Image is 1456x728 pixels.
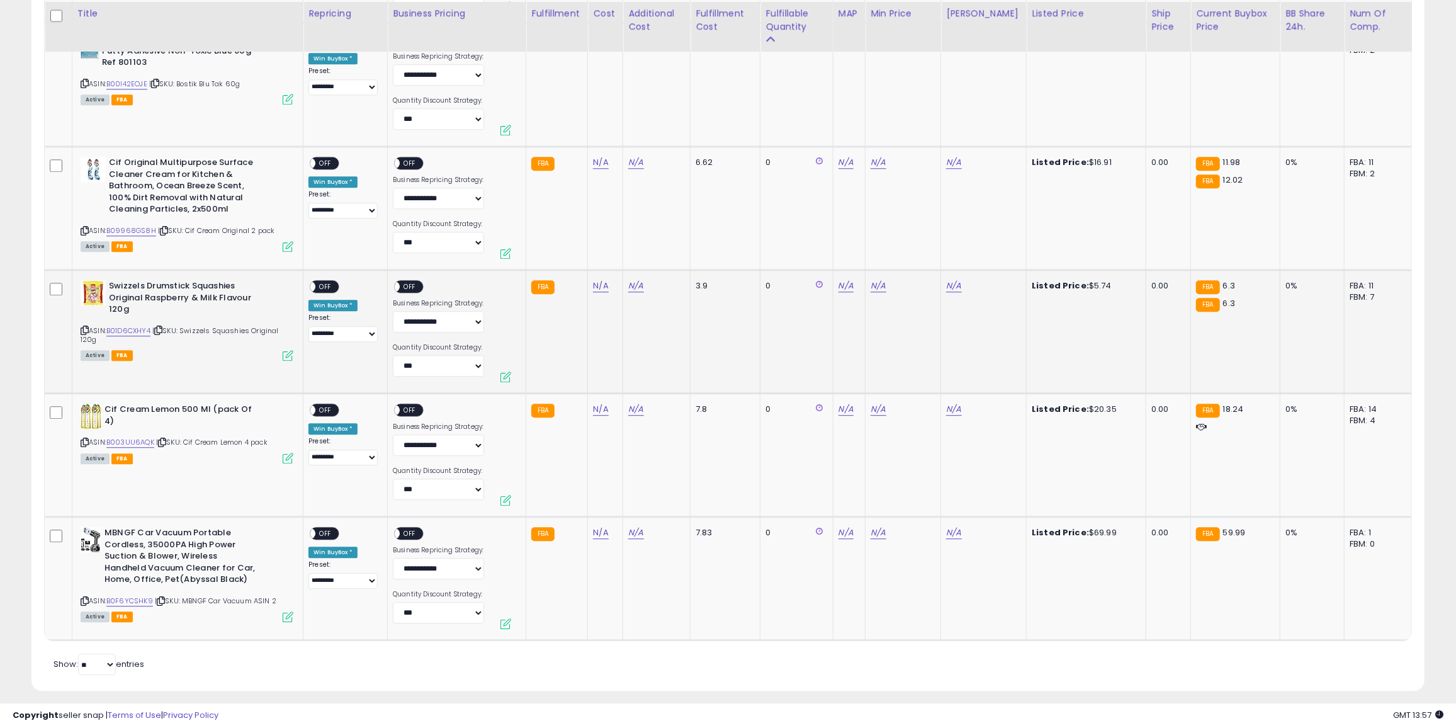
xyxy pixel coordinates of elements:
div: Win BuyBox * [308,53,358,64]
div: Current Buybox Price [1196,7,1275,33]
small: FBA [1196,527,1219,541]
div: 0 [765,527,823,538]
div: Min Price [871,7,935,20]
div: Business Pricing [393,7,521,20]
span: 2025-08-11 13:57 GMT [1393,709,1443,721]
span: FBA [111,453,133,464]
img: 41PHSbeGZGL._SL40_.jpg [81,157,106,182]
div: ASIN: [81,33,293,103]
span: All listings currently available for purchase on Amazon [81,241,110,252]
div: Win BuyBox * [308,300,358,311]
span: Show: entries [54,658,144,670]
span: OFF [316,158,336,169]
div: 0% [1285,280,1335,292]
div: Preset: [308,437,378,465]
img: 51iHLxMLMML._SL40_.jpg [81,280,106,305]
span: OFF [400,282,420,292]
label: Quantity Discount Strategy: [393,220,484,229]
small: FBA [531,404,555,418]
a: N/A [593,280,608,292]
span: All listings currently available for purchase on Amazon [81,94,110,105]
b: Cif Cream Lemon 500 Ml (pack Of 4) [104,404,257,430]
a: N/A [946,280,961,292]
div: 7.8 [696,404,750,415]
span: OFF [400,158,420,169]
div: ASIN: [81,404,293,462]
div: FBM: 2 [1350,168,1402,179]
div: Preset: [308,67,378,95]
span: FBA [111,350,133,361]
div: $5.74 [1032,280,1136,292]
span: 12.02 [1223,174,1243,186]
span: OFF [400,405,420,416]
small: FBA [531,280,555,294]
b: Bostik Blu-tack Original Mastic Putty Adhesive Non-Toxic Blue 60g Ref 801103 [102,33,255,72]
a: N/A [838,403,854,416]
a: N/A [946,526,961,539]
div: Additional Cost [628,7,685,33]
div: Win BuyBox * [308,176,358,188]
label: Business Repricing Strategy: [393,52,484,61]
span: FBA [111,94,133,105]
div: Listed Price [1032,7,1141,20]
span: OFF [316,405,336,416]
div: FBA: 11 [1350,157,1402,168]
div: 0.00 [1151,527,1181,538]
div: 0.00 [1151,280,1181,292]
a: Terms of Use [108,709,161,721]
small: FBA [1196,404,1219,418]
a: N/A [871,526,886,539]
div: Win BuyBox * [308,547,358,558]
span: | SKU: Cif Cream Original 2 pack [158,225,274,236]
div: MAP [838,7,860,20]
span: All listings currently available for purchase on Amazon [81,611,110,622]
div: Ship Price [1151,7,1185,33]
div: $16.91 [1032,157,1136,168]
img: 41InCSHmIbL._SL40_.jpg [81,527,101,552]
b: Listed Price: [1032,403,1089,415]
a: B00I42EOJE [106,79,147,89]
span: 11.98 [1223,156,1241,168]
span: 18.24 [1223,403,1244,415]
span: OFF [316,528,336,539]
div: 0.00 [1151,157,1181,168]
span: | SKU: Swizzels Squashies Original 120g [81,326,279,344]
label: Quantity Discount Strategy: [393,96,484,105]
b: Listed Price: [1032,156,1089,168]
div: 3.9 [696,280,750,292]
div: FBM: 4 [1350,415,1402,426]
div: FBM: 0 [1350,538,1402,550]
div: BB Share 24h. [1285,7,1339,33]
div: 7.83 [696,527,750,538]
div: 6.62 [696,157,750,168]
a: N/A [593,403,608,416]
small: FBA [531,527,555,541]
span: 6.3 [1223,297,1235,309]
div: 0% [1285,527,1335,538]
b: Listed Price: [1032,280,1089,292]
div: Preset: [308,190,378,219]
label: Quantity Discount Strategy: [393,590,484,599]
a: B0F6YCSHK9 [106,596,153,606]
b: MBNGF Car Vacuum Portable Cordless, 35000PA High Power Suction & Blower, Wireless Handheld Vacuum... [104,527,257,589]
div: FBA: 14 [1350,404,1402,415]
div: 0 [765,280,823,292]
div: 0.00 [1151,404,1181,415]
label: Business Repricing Strategy: [393,299,484,308]
div: Repricing [308,7,382,20]
a: B09968GS8H [106,225,156,236]
span: FBA [111,241,133,252]
div: FBA: 1 [1350,527,1402,538]
div: Cost [593,7,618,20]
div: 0 [765,404,823,415]
a: N/A [838,526,854,539]
label: Business Repricing Strategy: [393,546,484,555]
small: FBA [1196,157,1219,171]
a: B01D6CXHY4 [106,326,150,336]
span: All listings currently available for purchase on Amazon [81,453,110,464]
div: seller snap | | [13,710,218,722]
div: FBM: 7 [1350,292,1402,303]
label: Quantity Discount Strategy: [393,467,484,475]
span: | SKU: Cif Cream Lemon 4 pack [156,437,268,447]
div: $20.35 [1032,404,1136,415]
